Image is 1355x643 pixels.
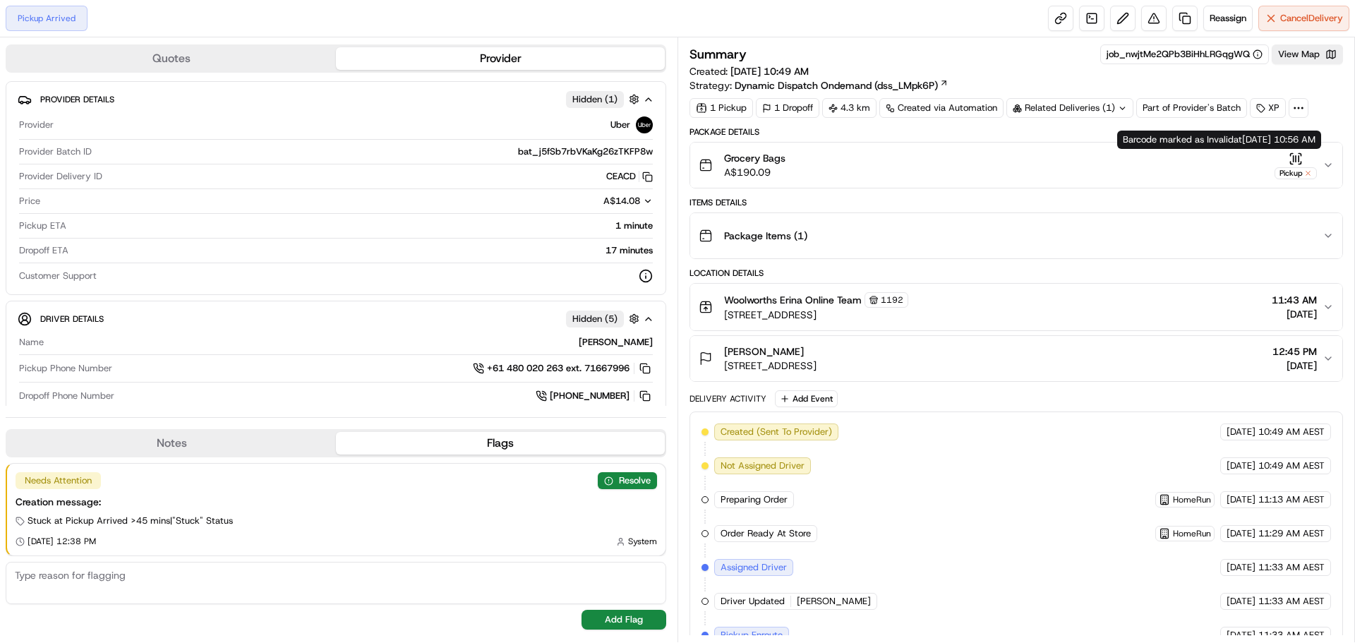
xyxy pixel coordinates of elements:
[19,362,112,375] span: Pickup Phone Number
[1272,293,1317,307] span: 11:43 AM
[730,65,809,78] span: [DATE] 10:49 AM
[1234,133,1315,145] span: at [DATE] 10:56 AM
[724,151,785,165] span: Grocery Bags
[536,388,653,404] a: [PHONE_NUMBER]
[40,94,114,105] span: Provider Details
[1275,167,1317,179] div: Pickup
[582,610,666,630] button: Add Flag
[28,205,108,219] span: Knowledge Base
[16,495,657,509] div: Creation message:
[1258,527,1325,540] span: 11:29 AM AEST
[518,145,653,158] span: bat_j5fSb7rbVKaKg26zTKFP8w
[689,126,1343,138] div: Package Details
[19,270,97,282] span: Customer Support
[7,47,336,70] button: Quotes
[19,119,54,131] span: Provider
[1258,561,1325,574] span: 11:33 AM AEST
[572,93,618,106] span: Hidden ( 1 )
[28,536,96,547] span: [DATE] 12:38 PM
[49,336,653,349] div: [PERSON_NAME]
[14,135,40,160] img: 1736555255976-a54dd68f-1ca7-489b-9aae-adbdc363a1c4
[1203,6,1253,31] button: Reassign
[1258,493,1325,506] span: 11:13 AM AEST
[689,64,809,78] span: Created:
[14,56,257,79] p: Welcome 👋
[18,307,654,330] button: Driver DetailsHidden (5)
[1227,426,1255,438] span: [DATE]
[1258,595,1325,608] span: 11:33 AM AEST
[724,308,908,322] span: [STREET_ADDRESS]
[1258,6,1349,31] button: CancelDelivery
[28,515,233,527] span: Stuck at Pickup Arrived >45 mins | "Stuck" Status
[724,165,785,179] span: A$190.09
[1227,459,1255,472] span: [DATE]
[721,595,785,608] span: Driver Updated
[689,393,766,404] div: Delivery Activity
[1272,44,1343,64] button: View Map
[1173,528,1211,539] span: HomeRun
[8,199,114,224] a: 📗Knowledge Base
[37,91,233,106] input: Clear
[566,90,643,108] button: Hidden (1)
[1258,426,1325,438] span: 10:49 AM AEST
[1006,98,1133,118] div: Related Deliveries (1)
[19,244,68,257] span: Dropoff ETA
[473,361,653,376] a: +61 480 020 263 ext. 71667996
[19,336,44,349] span: Name
[721,459,805,472] span: Not Assigned Driver
[1272,307,1317,321] span: [DATE]
[19,145,92,158] span: Provider Batch ID
[1210,12,1246,25] span: Reassign
[48,135,231,149] div: Start new chat
[690,284,1342,330] button: Woolworths Erina Online Team1192[STREET_ADDRESS]11:43 AM[DATE]
[1173,494,1211,505] span: HomeRun
[724,344,804,359] span: [PERSON_NAME]
[724,293,862,307] span: Woolworths Erina Online Team
[1250,98,1286,118] div: XP
[797,595,871,608] span: [PERSON_NAME]
[1275,152,1317,179] button: Pickup
[14,14,42,42] img: Nash
[19,170,102,183] span: Provider Delivery ID
[572,313,618,325] span: Hidden ( 5 )
[133,205,227,219] span: API Documentation
[1227,527,1255,540] span: [DATE]
[724,229,807,243] span: Package Items ( 1 )
[40,313,104,325] span: Driver Details
[7,432,336,455] button: Notes
[690,213,1342,258] button: Package Items (1)
[689,48,747,61] h3: Summary
[689,98,753,118] div: 1 Pickup
[879,98,1004,118] a: Created via Automation
[721,629,783,642] span: Pickup Enroute
[636,116,653,133] img: uber-new-logo.jpeg
[721,561,787,574] span: Assigned Driver
[628,536,657,547] span: System
[529,195,653,208] button: A$14.08
[74,244,653,257] div: 17 minutes
[735,78,948,92] a: Dynamic Dispatch Ondemand (dss_LMpk6P)
[603,195,640,207] span: A$14.08
[336,47,665,70] button: Provider
[822,98,877,118] div: 4.3 km
[1117,131,1321,149] div: Barcode marked as Invalid
[724,359,817,373] span: [STREET_ADDRESS]
[690,336,1342,381] button: [PERSON_NAME][STREET_ADDRESS]12:45 PM[DATE]
[1272,344,1317,359] span: 12:45 PM
[550,390,630,402] span: [PHONE_NUMBER]
[48,149,179,160] div: We're available if you need us!
[18,88,654,111] button: Provider DetailsHidden (1)
[721,527,811,540] span: Order Ready At Store
[336,432,665,455] button: Flags
[1258,629,1325,642] span: 11:33 AM AEST
[19,390,114,402] span: Dropoff Phone Number
[598,472,657,489] button: Resolve
[1227,629,1255,642] span: [DATE]
[140,239,171,250] span: Pylon
[14,206,25,217] div: 📗
[775,390,838,407] button: Add Event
